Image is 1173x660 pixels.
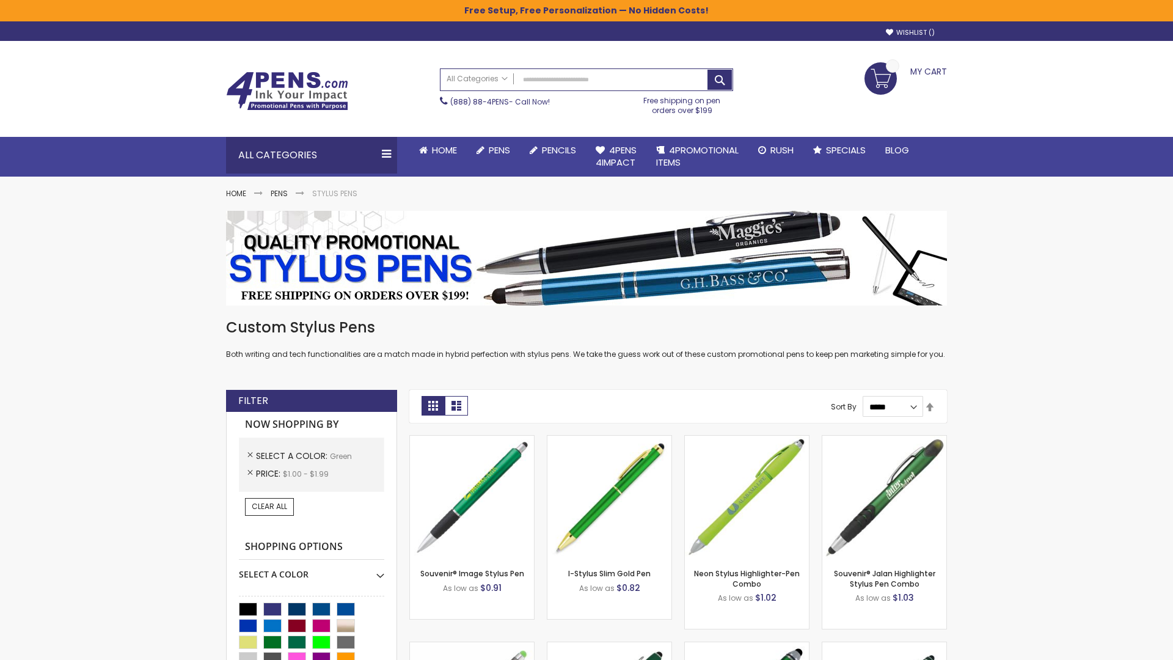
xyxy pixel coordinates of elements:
[586,137,646,177] a: 4Pens4impact
[755,592,777,604] span: $1.02
[480,582,502,594] span: $0.91
[450,97,550,107] span: - Call Now!
[542,144,576,156] span: Pencils
[770,144,794,156] span: Rush
[694,568,800,588] a: Neon Stylus Highlighter-Pen Combo
[312,188,357,199] strong: Stylus Pens
[855,593,891,603] span: As low as
[330,451,352,461] span: Green
[410,435,534,446] a: Souvenir® Image Stylus Pen-Green
[822,436,946,560] img: Souvenir® Jalan Highlighter Stylus Pen Combo-Green
[748,137,803,164] a: Rush
[226,211,947,306] img: Stylus Pens
[252,501,287,512] span: Clear All
[547,436,671,560] img: I-Stylus Slim Gold-Green
[410,436,534,560] img: Souvenir® Image Stylus Pen-Green
[646,137,748,177] a: 4PROMOTIONALITEMS
[226,137,397,174] div: All Categories
[685,436,809,560] img: Neon Stylus Highlighter-Pen Combo-Green
[596,144,637,169] span: 4Pens 4impact
[685,435,809,446] a: Neon Stylus Highlighter-Pen Combo-Green
[256,450,330,462] span: Select A Color
[520,137,586,164] a: Pencils
[489,144,510,156] span: Pens
[616,582,640,594] span: $0.82
[226,318,947,337] h1: Custom Stylus Pens
[271,188,288,199] a: Pens
[447,74,508,84] span: All Categories
[831,402,857,412] label: Sort By
[826,144,866,156] span: Specials
[422,396,445,416] strong: Grid
[656,144,739,169] span: 4PROMOTIONAL ITEMS
[432,144,457,156] span: Home
[450,97,509,107] a: (888) 88-4PENS
[440,69,514,89] a: All Categories
[409,137,467,164] a: Home
[467,137,520,164] a: Pens
[822,642,946,652] a: Colter Stylus Twist Metal Pen-Green
[803,137,875,164] a: Specials
[685,642,809,652] a: Kyra Pen with Stylus and Flashlight-Green
[226,71,348,111] img: 4Pens Custom Pens and Promotional Products
[886,28,935,37] a: Wishlist
[238,394,268,408] strong: Filter
[226,188,246,199] a: Home
[547,435,671,446] a: I-Stylus Slim Gold-Green
[239,560,384,581] div: Select A Color
[239,534,384,560] strong: Shopping Options
[245,498,294,515] a: Clear All
[834,568,935,588] a: Souvenir® Jalan Highlighter Stylus Pen Combo
[568,568,651,579] a: I-Stylus Slim Gold Pen
[822,435,946,446] a: Souvenir® Jalan Highlighter Stylus Pen Combo-Green
[239,412,384,438] strong: Now Shopping by
[631,91,734,116] div: Free shipping on pen orders over $199
[226,318,947,360] div: Both writing and tech functionalities are a match made in hybrid perfection with stylus pens. We ...
[283,469,329,479] span: $1.00 - $1.99
[443,583,478,593] span: As low as
[547,642,671,652] a: Custom Soft Touch® Metal Pens with Stylus-Green
[256,468,283,480] span: Price
[420,568,524,579] a: Souvenir® Image Stylus Pen
[893,592,914,604] span: $1.03
[718,593,753,603] span: As low as
[579,583,615,593] span: As low as
[410,642,534,652] a: Islander Softy Gel with Stylus - ColorJet Imprint-Green
[885,144,909,156] span: Blog
[875,137,919,164] a: Blog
